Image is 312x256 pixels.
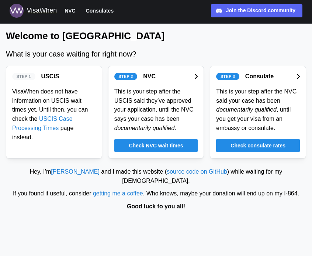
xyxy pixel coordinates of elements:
div: VisaWhen [27,6,57,16]
em: documentarily qualified [114,125,175,131]
h1: Welcome to [GEOGRAPHIC_DATA] [6,30,306,42]
span: Step 2 [118,73,133,80]
button: NVC [61,6,79,16]
a: Step 3Consulate [216,72,300,81]
a: Check consulate rates [216,139,300,152]
div: This is your step after the USCIS said they’ve approved your application, until the NVC says your... [114,87,198,133]
a: USCIS Case Processing Times [12,116,73,131]
div: Consulate [245,72,274,81]
a: Logo for VisaWhen VisaWhen [10,4,57,18]
span: Step 1 [17,73,31,80]
em: documentarily qualified [216,106,277,113]
button: Consulates [83,6,117,16]
span: Check consulate rates [230,139,285,152]
a: [PERSON_NAME] [51,168,100,175]
div: Hey, I’m and I made this website ( ) while waiting for my [DEMOGRAPHIC_DATA]. [4,167,308,186]
span: NVC [65,6,76,15]
span: Consulates [86,6,114,15]
img: Logo for VisaWhen [10,4,24,18]
div: Good luck to you all! [4,202,308,211]
a: Check NVC wait times [114,139,198,152]
div: VisaWhen does not have information on USCIS wait times yet. Until then, you can check the page in... [12,87,96,142]
div: If you found it useful, consider . Who knows, maybe your donation will end up on my I‑864. [4,189,308,198]
div: What is your case waiting for right now? [6,48,306,60]
a: source code on GitHub [167,168,227,175]
a: getting me a coffee [93,190,143,197]
a: Join the Discord community [211,4,302,17]
a: Step 2NVC [114,72,198,81]
span: Step 3 [221,73,235,80]
div: USCIS [41,72,59,81]
div: NVC [143,72,156,81]
span: Check NVC wait times [129,139,183,152]
div: Join the Discord community [226,7,295,15]
div: This is your step after the NVC said your case has been , until you get your visa from an embassy... [216,87,300,133]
